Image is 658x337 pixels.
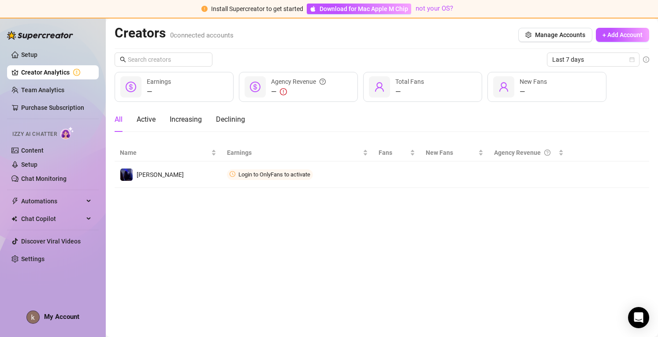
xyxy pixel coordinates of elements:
[420,144,489,161] th: New Fans
[170,114,202,125] div: Increasing
[7,31,73,40] img: logo-BBDzfeDw.svg
[238,171,310,178] span: Login to OnlyFans to activate
[21,147,44,154] a: Content
[21,175,67,182] a: Chat Monitoring
[21,255,45,262] a: Settings
[395,86,424,97] div: —
[374,82,385,92] span: user
[147,86,171,97] div: —
[426,148,476,157] span: New Fans
[115,144,222,161] th: Name
[373,144,421,161] th: Fans
[44,313,79,321] span: My Account
[120,148,209,157] span: Name
[227,148,361,157] span: Earnings
[115,25,234,41] h2: Creators
[518,28,592,42] button: Manage Accounts
[552,53,634,66] span: Last 7 days
[21,238,81,245] a: Discover Viral Videos
[60,127,74,139] img: AI Chatter
[216,114,245,125] div: Declining
[416,4,453,12] a: not your OS?
[21,86,64,94] a: Team Analytics
[602,31,643,38] span: + Add Account
[120,56,126,63] span: search
[21,65,92,79] a: Creator Analytics exclamation-circle
[379,148,409,157] span: Fans
[147,78,171,85] span: Earnings
[271,86,326,97] div: —
[320,4,408,14] span: Download for Mac Apple M Chip
[535,31,585,38] span: Manage Accounts
[211,5,303,12] span: Install Supercreator to get started
[137,114,156,125] div: Active
[596,28,649,42] button: + Add Account
[137,171,184,178] span: [PERSON_NAME]
[280,88,287,95] span: exclamation-circle
[21,51,37,58] a: Setup
[128,55,200,64] input: Search creators
[230,171,235,177] span: clock-circle
[520,78,547,85] span: New Fans
[250,82,260,92] span: dollar-circle
[115,114,123,125] div: All
[544,148,550,157] span: question-circle
[170,31,234,39] span: 0 connected accounts
[525,32,532,38] span: setting
[520,86,547,97] div: —
[21,212,84,226] span: Chat Copilot
[21,104,84,111] a: Purchase Subscription
[11,198,19,205] span: thunderbolt
[126,82,136,92] span: dollar-circle
[222,144,373,161] th: Earnings
[628,307,649,328] div: Open Intercom Messenger
[643,56,649,63] span: info-circle
[12,130,57,139] span: Izzy AI Chatter
[395,78,424,85] span: Total Fans
[307,4,411,14] a: Download for Mac Apple M Chip
[120,168,133,181] img: Ilona
[21,161,37,168] a: Setup
[271,77,326,86] div: Agency Revenue
[27,311,39,323] img: ACg8ocLd8MmQsZ8enUe6zTORnyzpUdoctxtXKd-98NyaQfbVYkaMkQ=s96-c
[11,216,17,222] img: Chat Copilot
[320,77,326,86] span: question-circle
[21,194,84,208] span: Automations
[310,6,316,12] span: apple
[494,148,557,157] div: Agency Revenue
[498,82,509,92] span: user
[629,57,635,62] span: calendar
[201,6,208,12] span: exclamation-circle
